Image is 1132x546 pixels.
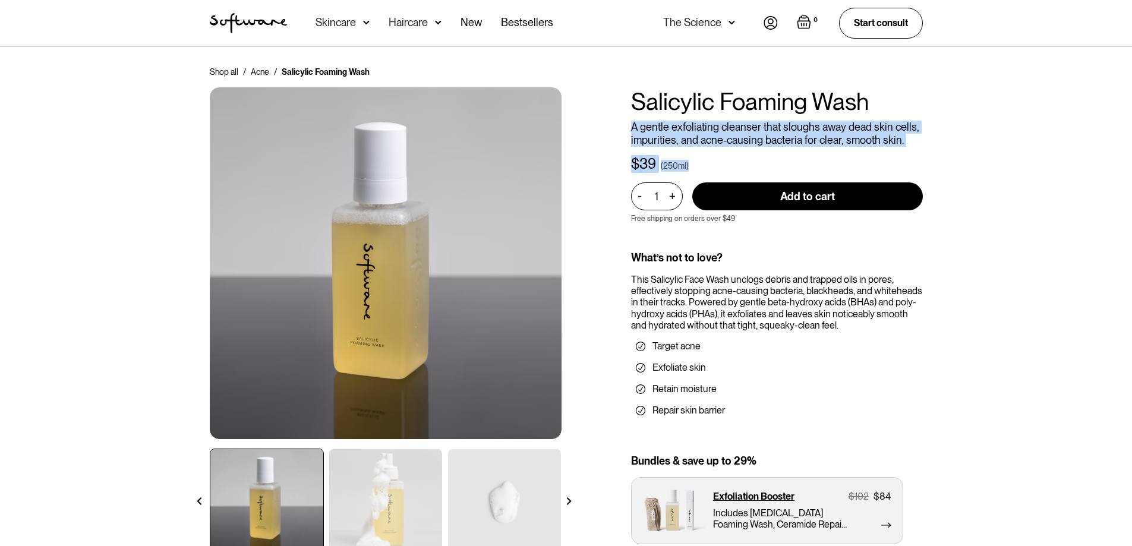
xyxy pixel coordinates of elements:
div: $ [874,491,879,502]
img: arrow down [435,17,442,29]
p: Includes [MEDICAL_DATA] Foaming Wash, Ceramide Repair Balm and Cleansing Cloth [713,507,848,530]
div: 84 [879,491,891,502]
h1: Salicylic Foaming Wash [631,87,923,116]
p: Exfoliation Booster [713,491,794,502]
div: This Salicylic Face Wash unclogs debris and trapped oils in pores, effectively stopping acne-caus... [631,274,923,331]
a: Shop all [210,66,238,78]
div: 0 [811,15,820,26]
div: + [666,190,679,203]
div: / [243,66,246,78]
img: arrow right [565,497,573,505]
a: Exfoliation Booster$102$84Includes [MEDICAL_DATA] Foaming Wash, Ceramide Repair Balm and Cleansin... [631,477,903,544]
a: Start consult [839,8,923,38]
div: What’s not to love? [631,251,923,264]
div: - [638,190,645,203]
li: Repair skin barrier [636,405,918,416]
div: $ [849,491,854,502]
div: (250ml) [661,160,689,172]
li: Target acne [636,340,918,352]
img: arrow left [196,497,203,505]
li: Exfoliate skin [636,362,918,374]
div: 102 [854,491,869,502]
a: home [210,13,287,33]
div: The Science [663,17,721,29]
p: Free shipping on orders over $49 [631,214,735,223]
p: A gentle exfoliating cleanser that sloughs away dead skin cells, impurities, and acne-causing bac... [631,121,923,146]
img: Ceramide Moisturiser [210,87,562,439]
div: Bundles & save up to 29% [631,455,923,468]
div: Skincare [316,17,356,29]
div: Salicylic Foaming Wash [282,66,370,78]
li: Retain moisture [636,383,918,395]
input: Add to cart [692,182,923,210]
img: Software Logo [210,13,287,33]
div: Haircare [389,17,428,29]
div: $ [631,156,639,173]
img: arrow down [729,17,735,29]
a: Acne [251,66,269,78]
div: 39 [639,156,656,173]
div: / [274,66,277,78]
a: Open empty cart [797,15,820,31]
img: arrow down [363,17,370,29]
